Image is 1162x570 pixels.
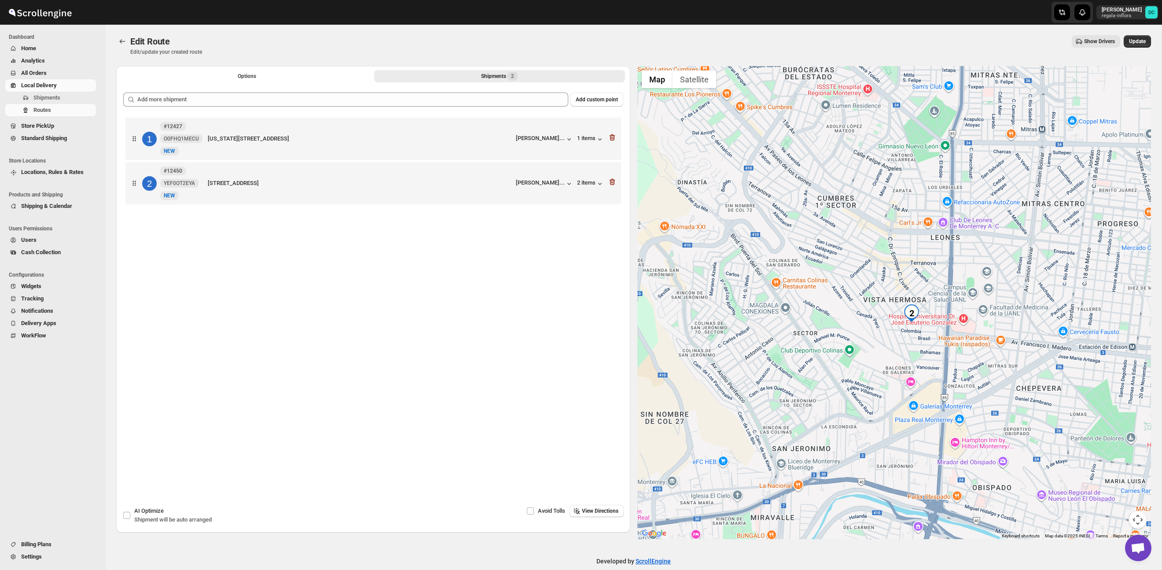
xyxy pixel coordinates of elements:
button: Settings [5,551,96,563]
a: Open this area in Google Maps (opens a new window) [640,528,669,539]
button: Delivery Apps [5,317,96,329]
b: #12427 [164,123,182,130]
button: Shipments [5,92,96,104]
button: Update [1124,35,1151,48]
button: Map camera controls [1129,511,1147,529]
img: Google [640,528,669,539]
span: Widgets [21,283,41,289]
button: Keyboard shortcuts [1002,533,1040,539]
div: 1#12427O0FHQ1MECUNewNEW[US_STATE][STREET_ADDRESS][PERSON_NAME]...1 items [125,118,621,160]
span: Local Delivery [21,82,57,89]
div: [US_STATE][STREET_ADDRESS] [208,134,512,143]
button: 1 items [577,135,604,144]
div: 2 [142,176,157,191]
button: Show Drivers [1072,35,1120,48]
span: Home [21,45,36,52]
div: 2 [903,304,920,322]
span: Routes [33,107,51,113]
div: Shipments [481,72,518,81]
span: Shipments [33,94,60,101]
img: ScrollEngine [7,1,73,23]
button: [PERSON_NAME]... [516,135,574,144]
button: Show street map [642,70,673,88]
div: [PERSON_NAME]... [516,179,565,186]
button: Shipping & Calendar [5,200,96,212]
button: Home [5,42,96,55]
a: ScrollEngine [636,558,671,565]
span: Settings [21,553,42,560]
span: All Orders [21,70,47,76]
span: Add custom point [576,96,618,103]
span: Analytics [21,57,45,64]
div: [STREET_ADDRESS] [208,179,512,188]
span: YEF0OT2EYA [164,180,195,187]
b: #12450 [164,168,182,174]
span: Show Drivers [1084,38,1115,45]
span: Tracking [21,295,44,302]
input: Add more shipment [137,93,568,107]
button: Add custom point [570,93,623,107]
a: Report a map error [1113,533,1148,538]
span: Shipment will be auto arranged [134,516,212,523]
p: [PERSON_NAME] [1102,6,1142,13]
span: Billing Plans [21,541,51,548]
div: Open chat [1125,535,1151,561]
p: Developed by [596,557,671,566]
button: Users [5,234,96,246]
span: Map data ©2025 INEGI [1045,533,1090,538]
span: NEW [164,148,175,154]
span: Notifications [21,307,53,314]
text: DC [1148,10,1155,15]
button: Selected Shipments [374,70,625,82]
span: View Directions [582,507,618,514]
span: Update [1129,38,1146,45]
div: 1 [142,132,157,146]
button: Billing Plans [5,538,96,551]
span: O0FHQ1MECU [164,135,199,142]
button: Notifications [5,305,96,317]
p: Edit/update your created route [130,48,202,56]
span: Cash Collection [21,249,61,255]
button: Show satellite imagery [673,70,716,88]
a: Terms (opens in new tab) [1096,533,1108,538]
span: Users [21,237,37,243]
button: Locations, Rules & Rates [5,166,96,178]
span: Shipping & Calendar [21,203,72,209]
button: WorkFlow [5,329,96,342]
span: AI Optimize [134,507,164,514]
span: Avoid Tolls [538,507,565,514]
span: DAVID CORONADO [1145,6,1158,19]
button: All Orders [5,67,96,79]
button: 2 items [577,179,604,188]
span: Store Locations [9,157,99,164]
span: NEW [164,192,175,199]
span: Dashboard [9,33,99,41]
span: Delivery Apps [21,320,56,326]
div: Selected Shipments [116,85,630,450]
span: Configurations [9,271,99,278]
div: [PERSON_NAME]... [516,135,565,141]
button: Analytics [5,55,96,67]
button: Tracking [5,292,96,305]
span: Users Permissions [9,225,99,232]
span: WorkFlow [21,332,46,339]
span: Products and Shipping [9,191,99,198]
span: Edit Route [130,36,170,47]
button: All Route Options [121,70,372,82]
button: Cash Collection [5,246,96,259]
button: View Directions [570,505,624,517]
button: [PERSON_NAME]... [516,179,574,188]
span: Locations, Rules & Rates [21,169,84,175]
button: Routes [116,35,129,48]
span: 2 [511,73,514,80]
span: Store PickUp [21,122,54,129]
span: Options [238,73,256,80]
div: 2#12450YEF0OT2EYANewNEW[STREET_ADDRESS][PERSON_NAME]...2 items [125,162,621,204]
span: Standard Shipping [21,135,67,141]
button: Routes [5,104,96,116]
button: User menu [1096,5,1158,19]
button: Widgets [5,280,96,292]
p: regala-inflora [1102,13,1142,19]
